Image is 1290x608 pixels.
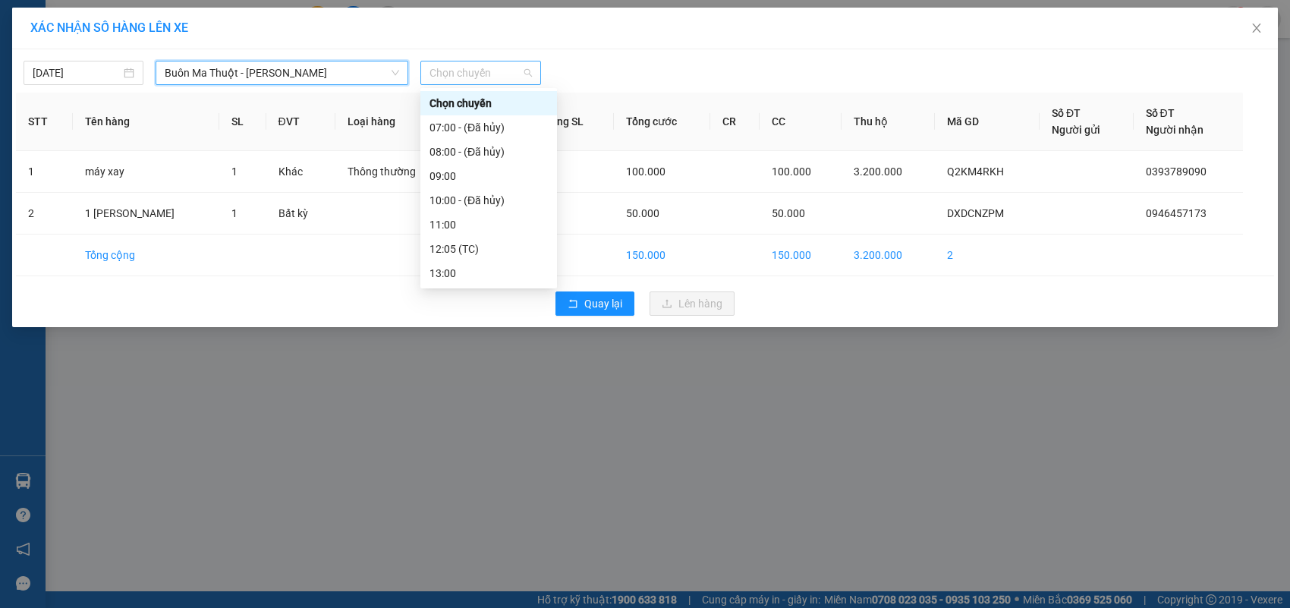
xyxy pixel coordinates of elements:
span: Q2KM4RKH [947,165,1004,178]
th: Tổng cước [614,93,710,151]
span: rollback [568,298,578,310]
td: 150.000 [614,235,710,276]
th: SL [219,93,266,151]
td: 1 [PERSON_NAME] [73,193,219,235]
span: Số ĐT [1146,107,1175,119]
span: 0946457173 [1146,207,1207,219]
span: 50.000 [626,207,659,219]
td: Khác [266,151,335,193]
span: Buôn Ma Thuột - Đak Mil [165,61,399,84]
span: Quay lại [584,295,622,312]
span: Người nhận [1146,124,1203,136]
th: STT [16,93,73,151]
td: máy xay [73,151,219,193]
input: 12/10/2025 [33,65,121,81]
td: Thông thường [335,151,455,193]
th: ĐVT [266,93,335,151]
td: Bất kỳ [266,193,335,235]
th: Mã GD [935,93,1040,151]
td: 150.000 [760,235,842,276]
td: 2 [16,193,73,235]
th: Thu hộ [842,93,936,151]
span: close [1251,22,1263,34]
span: 1 [231,165,238,178]
td: 1 [16,151,73,193]
span: Người gửi [1052,124,1100,136]
span: Số ĐT [1052,107,1081,119]
span: Chọn chuyến [429,61,531,84]
th: Loại hàng [335,93,455,151]
span: 100.000 [772,165,811,178]
button: uploadLên hàng [650,291,735,316]
td: Tổng cộng [73,235,219,276]
div: 11:00 [429,216,548,233]
td: 3.200.000 [842,235,936,276]
td: 2 [935,235,1040,276]
th: Tên hàng [73,93,219,151]
th: CC [760,93,842,151]
button: rollbackQuay lại [555,291,634,316]
th: Tổng SL [533,93,614,151]
div: 08:00 - (Đã hủy) [429,143,548,160]
button: Close [1235,8,1278,50]
span: 0393789090 [1146,165,1207,178]
div: 12:05 (TC) [429,241,548,257]
span: XÁC NHẬN SỐ HÀNG LÊN XE [30,20,188,35]
span: down [391,68,400,77]
span: 3.200.000 [854,165,902,178]
div: Chọn chuyến [429,95,548,112]
div: 09:00 [429,168,548,184]
th: CR [710,93,759,151]
div: Chọn chuyến [420,91,557,115]
span: 100.000 [626,165,665,178]
div: 13:00 [429,265,548,282]
div: 07:00 - (Đã hủy) [429,119,548,136]
span: 1 [231,207,238,219]
span: 50.000 [772,207,805,219]
span: DXDCNZPM [947,207,1004,219]
div: 10:00 - (Đã hủy) [429,192,548,209]
td: 2 [533,235,614,276]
